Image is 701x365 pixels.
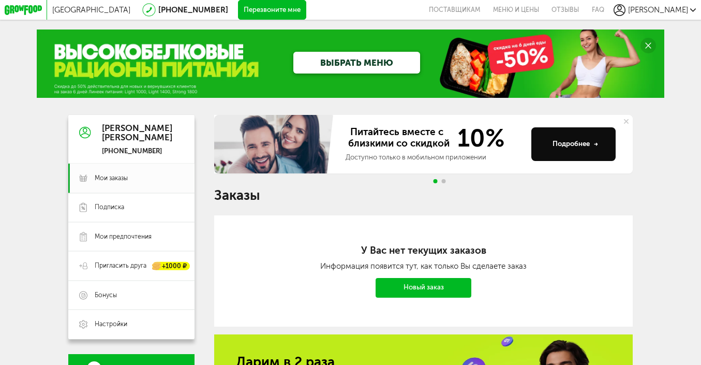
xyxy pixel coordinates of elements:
[441,179,445,183] span: Go to slide 2
[214,189,633,201] h1: Заказы
[95,174,128,183] span: Мои заказы
[158,5,228,14] a: [PHONE_NUMBER]
[68,281,195,310] a: Бонусы
[434,179,438,183] span: Go to slide 1
[153,262,190,270] div: +1000 ₽
[95,261,146,270] span: Пригласить друга
[293,52,420,74] a: ВЫБРАТЬ МЕНЮ
[102,147,172,156] div: [PHONE_NUMBER]
[68,164,195,193] a: Мои заказы
[68,193,195,222] a: Подписка
[376,278,471,298] a: Новый заказ
[102,123,172,143] div: [PERSON_NAME] [PERSON_NAME]
[95,320,127,329] span: Настройки
[253,244,594,256] h2: У Вас нет текущих заказов
[346,126,452,151] span: Питайтесь вместе с близкими со скидкой
[553,139,599,149] div: Подробнее
[253,261,594,271] div: Информация появится тут, как только Вы сделаете заказ
[531,127,615,162] button: Подробнее
[95,203,124,212] span: Подписка
[628,5,688,14] span: [PERSON_NAME]
[214,115,336,173] img: family-banner.579af9d.jpg
[68,310,195,339] a: Настройки
[452,126,505,151] span: 10%
[95,232,152,241] span: Мои предпочтения
[346,153,524,163] div: Доступно только в мобильном приложении
[68,222,195,251] a: Мои предпочтения
[95,291,117,300] span: Бонусы
[68,251,195,280] a: Пригласить друга +1000 ₽
[52,5,130,14] span: [GEOGRAPHIC_DATA]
